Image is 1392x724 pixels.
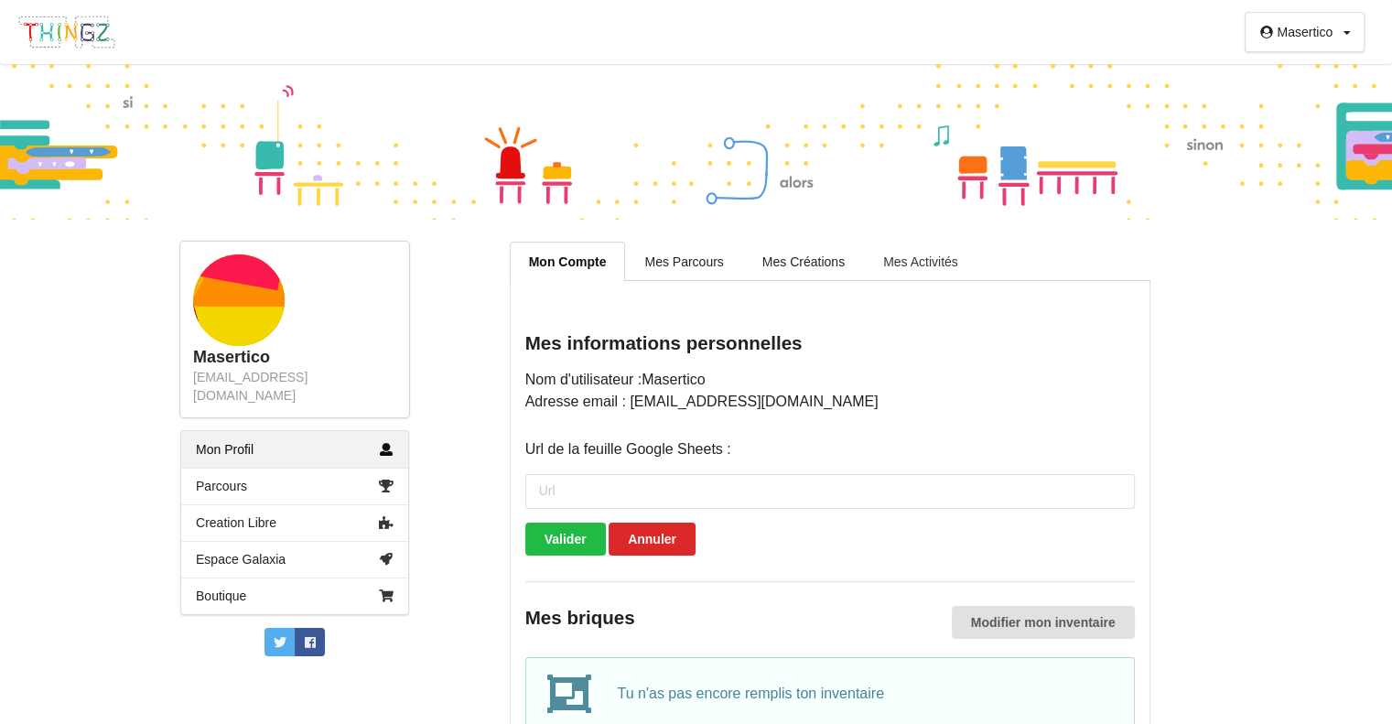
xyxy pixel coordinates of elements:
div: [EMAIL_ADDRESS][DOMAIN_NAME] [193,368,396,405]
a: Boutique [181,578,408,614]
a: Parcours [181,468,408,504]
a: Creation Libre [181,504,408,541]
button: Modifier mon inventaire [952,606,1135,639]
div: Mes informations personnelles [525,331,1135,355]
div: Mes briques [525,606,1135,630]
button: Valider [525,523,606,556]
a: Mon Profil [181,431,408,468]
a: Espace Galaxia [181,541,408,578]
div: Nom d'utilisateur : Masertico Adresse email : [EMAIL_ADDRESS][DOMAIN_NAME] Url de la feuille Goog... [525,369,1135,556]
a: Mes Créations [743,242,864,280]
button: Annuler [609,523,696,556]
div: Masertico [1277,26,1333,38]
a: Mes Activités [864,242,977,280]
p: Tu n'as pas encore remplis ton inventaire [617,684,1112,705]
input: Url [525,474,1135,509]
a: Mes Parcours [625,242,742,280]
div: Masertico [193,347,396,368]
a: Mon Compte [510,242,626,281]
img: thingz_logo.png [17,15,116,49]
